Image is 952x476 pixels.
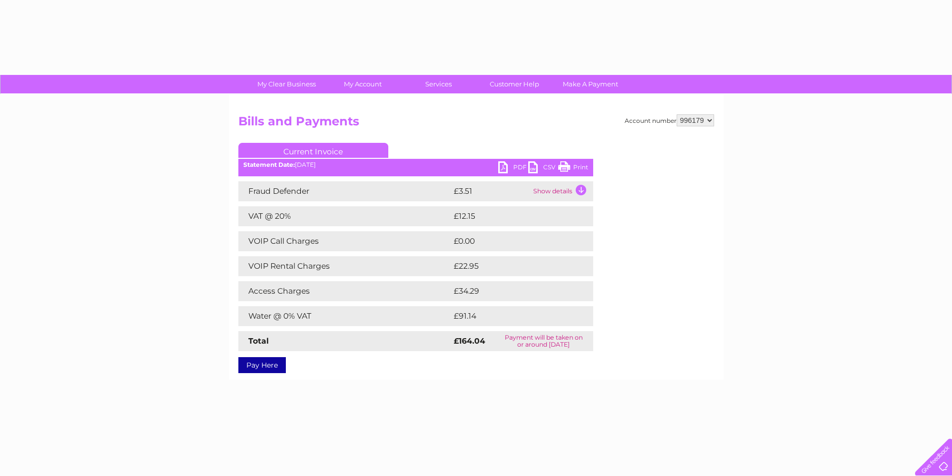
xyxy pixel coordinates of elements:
td: Show details [531,181,593,201]
a: My Account [321,75,404,93]
td: Access Charges [238,281,451,301]
a: CSV [528,161,558,176]
td: £22.95 [451,256,573,276]
b: Statement Date: [243,161,295,168]
td: £3.51 [451,181,531,201]
td: Payment will be taken on or around [DATE] [494,331,593,351]
strong: £164.04 [454,336,485,346]
a: Customer Help [473,75,556,93]
a: My Clear Business [245,75,328,93]
h2: Bills and Payments [238,114,714,133]
a: Pay Here [238,357,286,373]
a: Services [397,75,480,93]
td: £91.14 [451,306,571,326]
a: PDF [498,161,528,176]
strong: Total [248,336,269,346]
div: Account number [625,114,714,126]
td: VOIP Call Charges [238,231,451,251]
a: Print [558,161,588,176]
td: VAT @ 20% [238,206,451,226]
td: VOIP Rental Charges [238,256,451,276]
td: £34.29 [451,281,573,301]
a: Make A Payment [549,75,632,93]
td: Fraud Defender [238,181,451,201]
div: [DATE] [238,161,593,168]
a: Current Invoice [238,143,388,158]
td: £12.15 [451,206,571,226]
td: Water @ 0% VAT [238,306,451,326]
td: £0.00 [451,231,570,251]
